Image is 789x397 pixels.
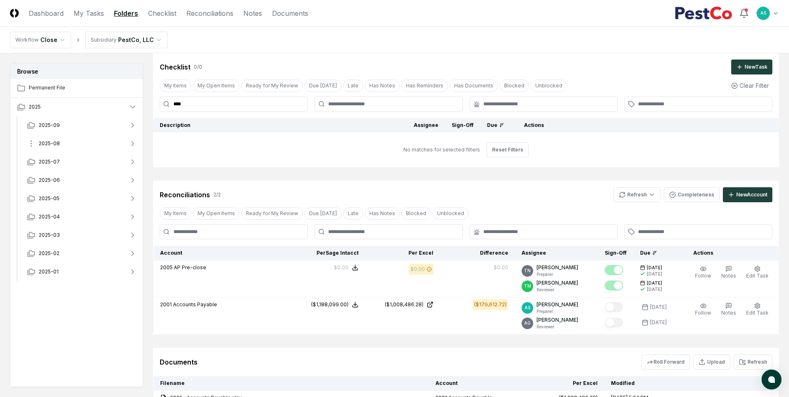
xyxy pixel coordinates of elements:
span: Follow [695,310,711,316]
div: ($1,188,099.00) [311,301,349,308]
button: Ready for My Review [241,207,303,220]
a: Dashboard [29,8,64,18]
div: Due [487,122,504,129]
img: Logo [10,9,19,17]
button: Notes [720,264,738,281]
button: 2025 [10,98,143,116]
div: 2025 [10,116,143,283]
span: Accounts Payable [173,301,217,308]
span: 2001 [160,301,172,308]
p: [PERSON_NAME] [537,301,578,308]
div: New Account [736,191,767,198]
button: Mark complete [605,302,623,312]
div: Reconciliations [160,190,210,200]
span: AS [524,305,530,311]
button: 2025-01 [20,263,143,281]
a: Folders [114,8,138,18]
button: Edit Task [744,301,770,318]
a: Checklist [148,8,176,18]
div: Due [640,249,673,257]
th: Sign-Off [598,246,633,261]
span: Notes [721,273,736,279]
p: Preparer [537,271,578,278]
div: $0.00 [494,264,508,271]
button: Refresh [734,355,772,370]
button: Notes [720,301,738,318]
a: ($1,008,486.28) [372,301,433,308]
a: Documents [272,8,308,18]
div: Actions [517,122,772,129]
th: Difference [440,246,515,261]
button: Clear Filter [728,78,772,93]
a: Notes [243,8,262,18]
p: [PERSON_NAME] [537,264,578,271]
span: TM [524,283,531,289]
div: No matches for selected filters [403,146,480,154]
button: Blocked [500,79,529,92]
div: Account [160,249,284,257]
div: Documents [160,357,198,367]
button: Edit Task [744,264,770,281]
button: Refresh [613,187,660,202]
div: Checklist [160,62,190,72]
th: Sign-Off [445,118,480,132]
button: Has Reminders [401,79,448,92]
th: Per Sage Intacct [290,246,365,261]
button: NewAccount [723,187,772,202]
p: [PERSON_NAME] [537,279,578,287]
div: Actions [687,249,772,257]
p: [PERSON_NAME] [537,316,578,324]
button: atlas-launcher [762,370,782,390]
button: $0.00 [334,264,359,271]
th: Assignee [515,246,598,261]
button: Has Documents [450,79,498,92]
button: Unblocked [531,79,567,92]
span: 2025-02 [39,250,59,257]
a: Reconciliations [186,8,233,18]
button: Completeness [664,187,720,202]
button: Late [343,207,363,220]
span: 2005 [160,264,173,270]
a: Permanent File [10,79,143,97]
button: Mark complete [605,265,623,275]
button: Due Today [304,79,341,92]
span: 2025-09 [39,122,60,129]
span: AS [760,10,766,16]
button: 2025-03 [20,226,143,244]
button: Has Notes [365,79,400,92]
h3: Browse [10,64,143,79]
button: ($1,188,099.00) [311,301,359,308]
button: Late [343,79,363,92]
button: AS [756,6,771,21]
button: 2025-02 [20,244,143,263]
div: [DATE] [647,286,662,293]
button: My Open Items [193,79,240,92]
span: Edit Task [746,273,769,279]
button: Follow [693,264,713,281]
span: Edit Task [746,310,769,316]
div: New Task [744,63,767,71]
nav: breadcrumb [10,32,168,48]
div: 2 / 2 [213,191,221,198]
th: Description [153,118,407,132]
span: Notes [721,310,736,316]
th: Account [429,376,529,391]
th: Filename [153,376,429,391]
span: 2025-05 [39,195,59,202]
button: 2025-07 [20,153,143,171]
span: 2025-04 [39,213,60,221]
a: My Tasks [74,8,104,18]
button: 2025-04 [20,208,143,226]
span: 2025-08 [39,140,60,147]
span: 2025-06 [39,176,60,184]
button: 2025-08 [20,134,143,153]
span: Permanent File [29,84,137,92]
p: Reviewer [537,324,578,330]
div: [DATE] [647,271,662,277]
button: Ready for My Review [241,79,303,92]
span: AG [524,320,531,326]
button: Due Today [304,207,341,220]
button: My Items [160,207,191,220]
div: Subsidiary [91,36,116,44]
button: Reset Filters [487,142,529,157]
